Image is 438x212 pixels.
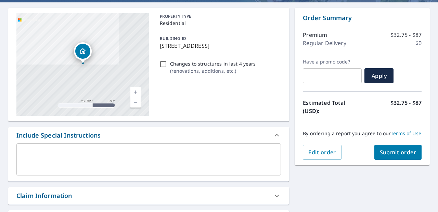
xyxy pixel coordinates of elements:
p: $32.75 - $87 [390,31,422,39]
div: Dropped pin, building 1, Residential property, 2215 LAKE PLACID RD WHISTLER BC V8E0B2 [74,42,92,63]
p: $0 [415,39,422,47]
span: Edit order [308,149,336,156]
p: Premium [303,31,327,39]
button: Apply [364,68,394,83]
p: Estimated Total (USD): [303,99,362,115]
p: PROPERTY TYPE [160,13,279,19]
p: BUILDING ID [160,36,186,41]
label: Have a promo code? [303,59,362,65]
div: Include Special Instructions [8,127,289,143]
button: Submit order [374,145,422,160]
button: Edit order [303,145,342,160]
p: $32.75 - $87 [390,99,422,115]
a: Current Level 17, Zoom In [130,87,141,97]
div: Claim Information [16,191,72,200]
div: Claim Information [8,187,289,204]
p: Regular Delivery [303,39,346,47]
p: [STREET_ADDRESS] [160,42,279,50]
p: Order Summary [303,13,422,23]
p: Residential [160,19,279,27]
a: Current Level 17, Zoom Out [130,97,141,108]
div: Include Special Instructions [16,131,101,140]
p: Changes to structures in last 4 years [170,60,256,67]
span: Apply [370,72,388,80]
p: By ordering a report you agree to our [303,130,422,137]
span: Submit order [380,149,416,156]
p: ( renovations, additions, etc. ) [170,67,256,74]
a: Terms of Use [391,130,421,137]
